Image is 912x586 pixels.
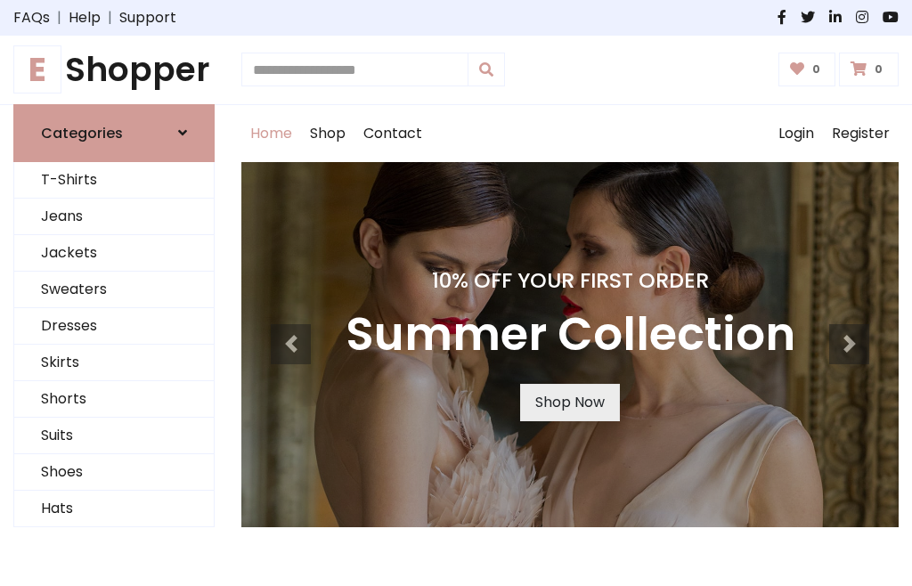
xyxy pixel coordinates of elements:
h1: Shopper [13,50,215,90]
a: Hats [14,491,214,527]
a: Support [119,7,176,28]
a: Contact [354,105,431,162]
a: 0 [778,53,836,86]
a: Login [769,105,823,162]
a: Suits [14,418,214,454]
a: Shop Now [520,384,620,421]
h4: 10% Off Your First Order [346,268,795,293]
a: FAQs [13,7,50,28]
a: Shop [301,105,354,162]
a: Shoes [14,454,214,491]
a: 0 [839,53,899,86]
a: Skirts [14,345,214,381]
h3: Summer Collection [346,307,795,362]
a: Register [823,105,899,162]
a: EShopper [13,50,215,90]
span: 0 [870,61,887,77]
a: Help [69,7,101,28]
a: Jackets [14,235,214,272]
h6: Categories [41,125,123,142]
span: 0 [808,61,825,77]
span: | [101,7,119,28]
a: T-Shirts [14,162,214,199]
a: Shorts [14,381,214,418]
a: Jeans [14,199,214,235]
a: Dresses [14,308,214,345]
a: Home [241,105,301,162]
span: | [50,7,69,28]
a: Sweaters [14,272,214,308]
span: E [13,45,61,94]
a: Categories [13,104,215,162]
